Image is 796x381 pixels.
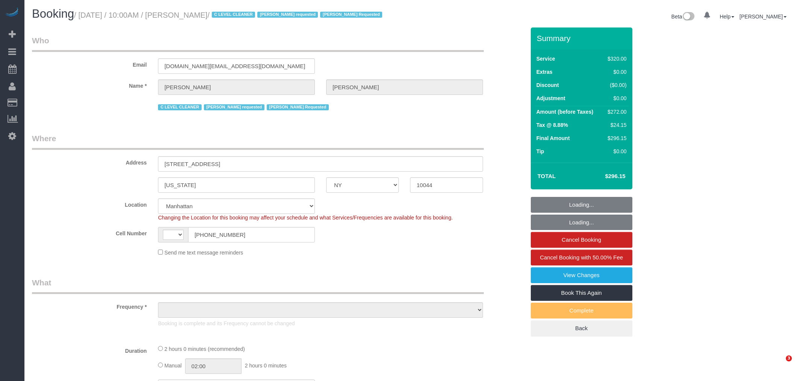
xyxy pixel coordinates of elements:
img: Automaid Logo [5,8,20,18]
strong: Total [538,173,556,179]
span: Manual [164,363,182,369]
p: Booking is complete and its Frequency cannot be changed [158,320,483,327]
small: / [DATE] / 10:00AM / [PERSON_NAME] [74,11,384,19]
div: $272.00 [605,108,626,116]
span: / [207,11,384,19]
a: Book This Again [531,285,632,301]
label: Address [26,156,152,166]
label: Cell Number [26,227,152,237]
div: $296.15 [605,134,626,142]
span: 2 hours 0 minutes (recommended) [164,346,245,352]
span: C LEVEL CLEANER [212,12,255,18]
span: Changing the Location for this booking may affect your schedule and what Services/Frequencies are... [158,215,453,221]
a: Help [720,14,734,20]
label: Name * [26,79,152,90]
input: First Name [158,79,315,95]
label: Final Amount [536,134,570,142]
label: Amount (before Taxes) [536,108,593,116]
h4: $296.15 [582,173,625,180]
span: [PERSON_NAME] Requested [320,12,382,18]
h3: Summary [537,34,629,43]
input: Last Name [326,79,483,95]
legend: Who [32,35,484,52]
a: Cancel Booking [531,232,632,248]
a: Beta [671,14,695,20]
input: Zip Code [410,177,483,193]
a: [PERSON_NAME] [740,14,787,20]
input: Email [158,58,315,74]
span: Cancel Booking with 50.00% Fee [540,254,623,261]
span: Booking [32,7,74,20]
span: 3 [786,355,792,361]
label: Frequency * [26,300,152,311]
iframe: Intercom live chat [770,355,788,373]
span: Send me text message reminders [164,250,243,256]
span: [PERSON_NAME] Requested [267,104,329,110]
div: $320.00 [605,55,626,62]
img: New interface [682,12,694,22]
label: Discount [536,81,559,89]
a: View Changes [531,267,632,283]
a: Back [531,320,632,336]
input: Cell Number [188,227,315,242]
span: [PERSON_NAME] requested [204,104,264,110]
div: ($0.00) [605,81,626,89]
div: $0.00 [605,68,626,76]
label: Extras [536,68,553,76]
label: Email [26,58,152,69]
legend: Where [32,133,484,150]
span: 2 hours 0 minutes [245,363,287,369]
a: Cancel Booking with 50.00% Fee [531,250,632,265]
label: Tip [536,148,544,155]
span: C LEVEL CLEANER [158,104,202,110]
label: Duration [26,344,152,355]
div: $24.15 [605,121,626,129]
input: City [158,177,315,193]
div: $0.00 [605,148,626,155]
label: Adjustment [536,94,565,102]
label: Tax @ 8.88% [536,121,568,129]
legend: What [32,277,484,294]
span: [PERSON_NAME] requested [257,12,318,18]
label: Service [536,55,555,62]
label: Location [26,198,152,209]
div: $0.00 [605,94,626,102]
